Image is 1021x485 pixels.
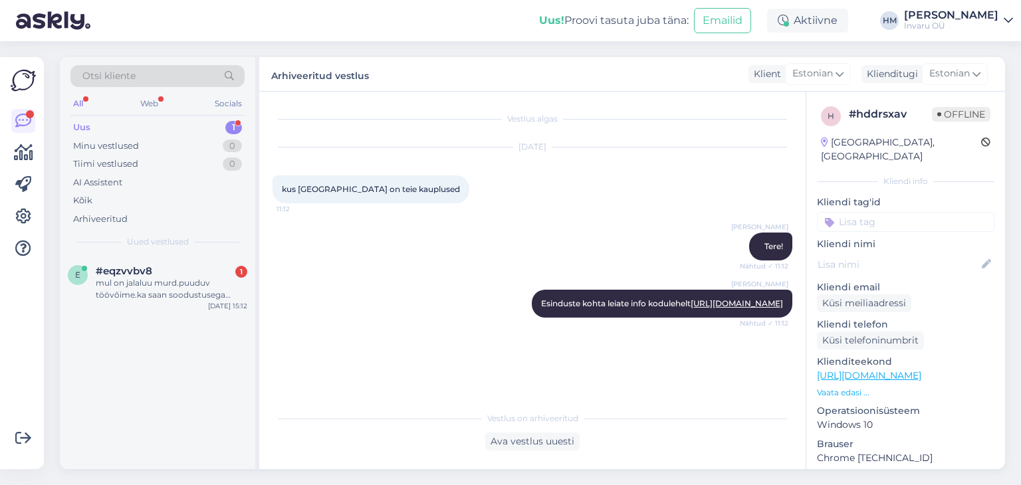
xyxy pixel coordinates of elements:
[271,65,369,83] label: Arhiveeritud vestlus
[223,157,242,171] div: 0
[817,212,994,232] input: Lisa tag
[767,9,848,33] div: Aktiivne
[541,298,783,308] span: Esinduste kohta leiate info kodulehelt
[225,121,242,134] div: 1
[817,369,921,381] a: [URL][DOMAIN_NAME]
[539,14,564,27] b: Uus!
[817,418,994,432] p: Windows 10
[277,204,326,214] span: 11:12
[817,332,924,349] div: Küsi telefoninumbrit
[70,95,86,112] div: All
[880,11,899,30] div: HM
[817,318,994,332] p: Kliendi telefon
[127,236,189,248] span: Uued vestlused
[273,113,792,125] div: Vestlus algas
[273,141,792,153] div: [DATE]
[904,21,998,31] div: Invaru OÜ
[817,280,994,294] p: Kliendi email
[817,404,994,418] p: Operatsioonisüsteem
[75,270,80,280] span: e
[817,175,994,187] div: Kliendi info
[212,95,245,112] div: Socials
[73,157,138,171] div: Tiimi vestlused
[235,266,247,278] div: 1
[282,184,460,194] span: kus [GEOGRAPHIC_DATA] on teie kauplused
[904,10,998,21] div: [PERSON_NAME]
[748,67,781,81] div: Klient
[904,10,1013,31] a: [PERSON_NAME]Invaru OÜ
[817,451,994,465] p: Chrome [TECHNICAL_ID]
[792,66,833,81] span: Estonian
[73,140,139,153] div: Minu vestlused
[817,195,994,209] p: Kliendi tag'id
[485,433,580,450] div: Ava vestlus uuesti
[208,301,247,311] div: [DATE] 15:12
[849,106,932,122] div: # hddrsxav
[73,213,128,226] div: Arhiveeritud
[817,355,994,369] p: Klienditeekond
[73,121,90,134] div: Uus
[487,413,578,425] span: Vestlus on arhiveeritud
[738,261,788,271] span: Nähtud ✓ 11:12
[82,69,136,83] span: Otsi kliente
[691,298,783,308] a: [URL][DOMAIN_NAME]
[764,241,783,251] span: Tere!
[818,257,979,272] input: Lisa nimi
[817,387,994,399] p: Vaata edasi ...
[539,13,689,29] div: Proovi tasuta juba täna:
[73,194,92,207] div: Kõik
[817,437,994,451] p: Brauser
[11,68,36,93] img: Askly Logo
[817,294,911,312] div: Küsi meiliaadressi
[861,67,918,81] div: Klienditugi
[738,318,788,328] span: Nähtud ✓ 11:12
[821,136,981,163] div: [GEOGRAPHIC_DATA], [GEOGRAPHIC_DATA]
[223,140,242,153] div: 0
[73,176,122,189] div: AI Assistent
[96,277,247,301] div: mul on jalaluu murd.puuduv töövõime.ka saan soodustusega ratastooli üürida?
[731,222,788,232] span: [PERSON_NAME]
[932,107,990,122] span: Offline
[96,265,152,277] span: #eqzvvbv8
[929,66,970,81] span: Estonian
[828,111,834,121] span: h
[817,237,994,251] p: Kliendi nimi
[731,279,788,289] span: [PERSON_NAME]
[694,8,751,33] button: Emailid
[138,95,161,112] div: Web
